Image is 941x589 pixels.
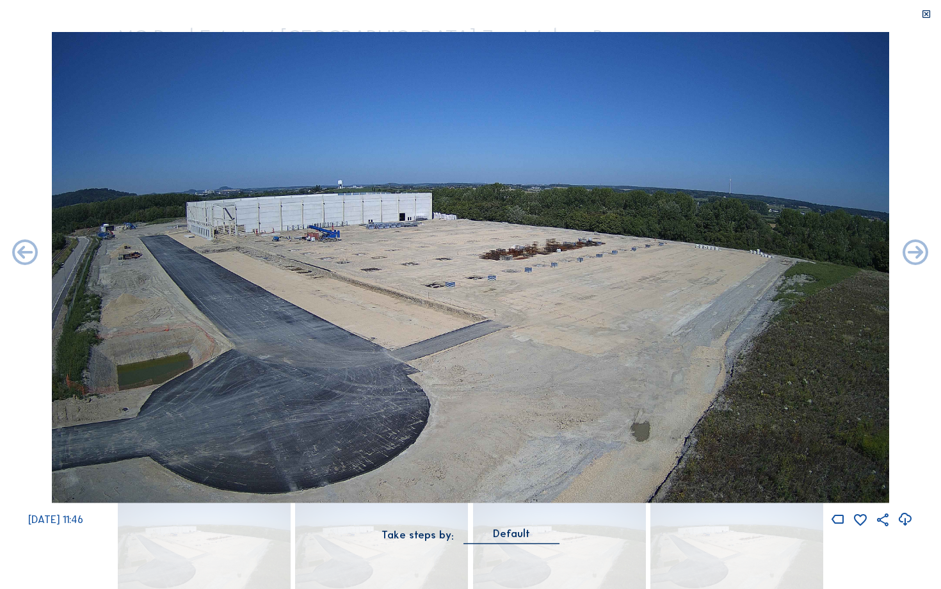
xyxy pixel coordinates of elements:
div: Default [493,528,530,540]
i: Back [900,238,931,270]
img: Image [52,32,889,503]
i: Forward [10,238,41,270]
div: Take steps by: [382,530,454,540]
div: Default [463,528,559,544]
span: [DATE] 11:46 [28,513,83,526]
